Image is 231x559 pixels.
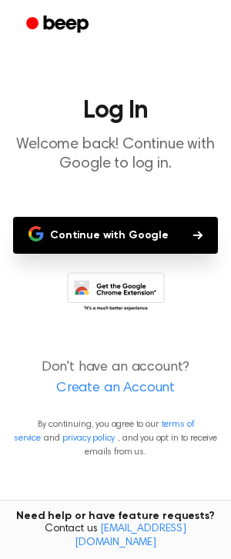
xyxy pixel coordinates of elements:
a: [EMAIL_ADDRESS][DOMAIN_NAME] [75,524,186,548]
p: By continuing, you agree to our and , and you opt in to receive emails from us. [12,418,219,459]
a: privacy policy [62,434,115,443]
a: Beep [15,10,102,40]
button: Continue with Google [13,217,218,254]
p: Welcome back! Continue with Google to log in. [12,135,219,174]
a: Create an Account [15,378,216,399]
p: Don't have an account? [12,358,219,399]
h1: Log In [12,98,219,123]
span: Contact us [9,523,222,550]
